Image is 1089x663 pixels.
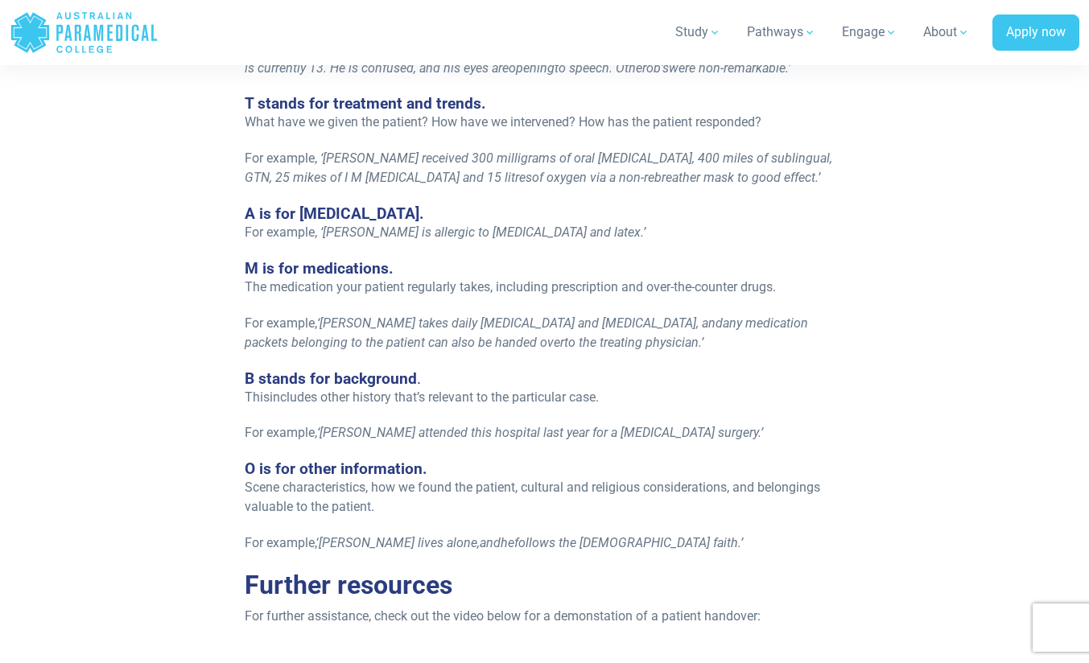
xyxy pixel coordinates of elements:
[10,6,159,59] a: Australian Paramedical College
[786,60,790,76] span: .’
[323,224,641,240] span: [PERSON_NAME] is allergic to [MEDICAL_DATA] and latex
[477,535,480,550] span: ,
[245,315,317,331] span: For example,
[815,170,820,185] span: .’
[514,535,738,550] span: follows the [DEMOGRAPHIC_DATA] faith
[320,224,323,240] span: ‘
[646,60,669,76] span: ob’s
[245,204,424,223] span: A is for [MEDICAL_DATA].
[641,224,646,240] span: .’
[319,535,477,550] span: [PERSON_NAME] lives alone
[914,10,980,55] a: About
[737,10,826,55] a: Pathways
[738,535,743,550] span: .’
[245,535,316,550] span: For example,
[532,170,815,185] span: of oxygen via a non-rebreather mask to good effect
[564,335,703,350] span: to the treating physician.’
[320,150,323,166] span: ‘
[245,279,776,294] span: The medication your patient regularly takes, including prescription and over-the-counter drugs.
[669,60,786,76] span: were non-remarkable
[245,150,832,185] span: [PERSON_NAME] received 300 milligrams of oral [MEDICAL_DATA], 400 miles of sublingual, GTN, 25 mi...
[245,114,761,130] span: What have we given the patient? How have we intervened? How has the patient responded?
[555,60,646,76] span: to speech. Other
[245,478,844,517] p: Scene characteristics, how we found the patient, cultural and religious considerations, and belon...
[245,607,844,626] p: For further assistance, check out the video below for a demonstation of a patient handover:
[245,315,808,350] span: any medication packets belonging to the patient can also be handed over
[501,535,514,550] span: he
[245,94,486,113] span: T stands for treatment and trends.
[245,150,317,166] span: For example,
[666,10,731,55] a: Study
[509,60,555,76] span: opening
[245,224,317,240] span: For example,
[316,535,319,550] span: ‘
[480,535,501,550] span: and
[317,425,763,440] span: ‘[PERSON_NAME] attended this hospital last year for a [MEDICAL_DATA] surgery.’
[245,389,270,405] span: This
[245,369,417,388] span: B stands for background
[317,315,723,331] span: ‘[PERSON_NAME] takes daily [MEDICAL_DATA] and [MEDICAL_DATA], and
[245,570,844,600] h2: Further resources
[245,259,394,278] span: M is for medications.
[992,14,1079,51] a: Apply now
[245,459,427,478] span: O is for other information.
[245,41,844,76] span: on his [MEDICAL_DATA], and [PERSON_NAME]’s GC is currently 13. He is confused, and his eyes are
[832,10,907,55] a: Engage
[245,425,317,440] span: For example,
[270,389,599,405] span: includes other history that’s relevant to the particular case.
[417,369,421,388] span: .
